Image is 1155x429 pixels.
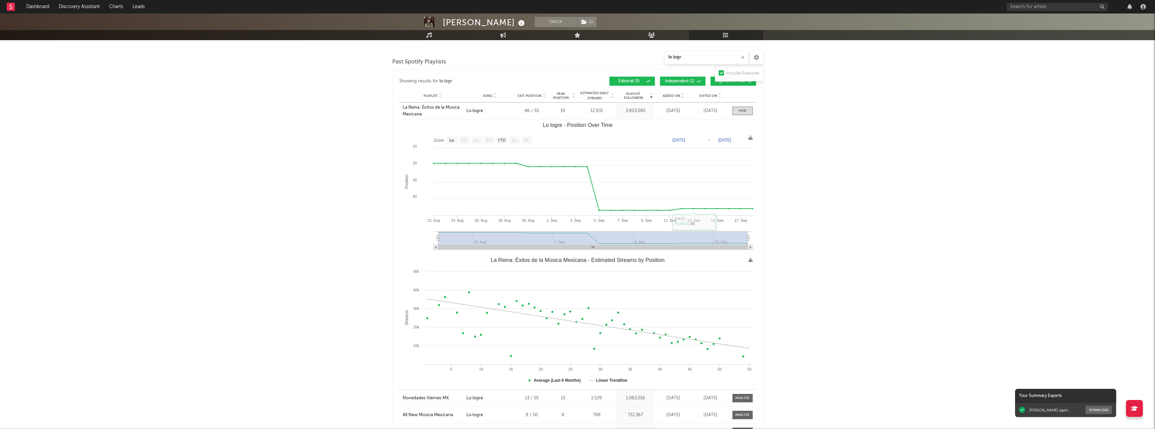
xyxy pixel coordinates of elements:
[403,395,449,402] div: Novedades Viernes MX
[483,94,493,98] span: Song
[473,138,479,143] text: 3m
[461,138,467,143] text: 1m
[658,367,662,371] text: 40
[628,367,632,371] text: 35
[403,104,463,117] a: La Reina: Éxitos de la Música Mexicana
[439,77,452,85] div: lo logr
[522,218,534,222] text: 30. Aug
[497,138,506,143] text: YTD
[694,395,727,402] div: [DATE]
[596,378,627,383] text: Linear Trendline
[424,94,438,98] span: Playlist
[403,412,453,419] div: All New Música Mexicana
[694,412,727,419] div: [DATE]
[570,218,581,222] text: 3. Sep
[617,218,628,222] text: 7. Sep
[534,378,581,383] text: Average (Last 6 Months)
[568,367,572,371] text: 25
[412,144,416,148] text: 10
[413,269,419,273] text: 50k
[466,412,513,419] a: Lo logre
[579,108,614,114] div: 12,931
[1029,408,1070,412] div: [PERSON_NAME] again..
[546,218,557,222] text: 1. Sep
[550,412,576,419] div: 8
[734,218,747,222] text: 17. Sep
[609,77,655,86] button: Editorial(5)
[412,178,416,182] text: 30
[577,17,597,27] button: (1)
[498,218,511,222] text: 28. Aug
[451,218,463,222] text: 24. Aug
[660,77,705,86] button: Independent(1)
[474,218,487,222] text: 26. Aug
[491,257,665,263] text: La Reina: Éxitos de la Música Mexicana - Estimated Streams by Position
[618,395,653,402] div: 1,063,016
[665,51,749,64] input: Search Playlists/Charts
[524,138,528,143] text: All
[594,218,604,222] text: 5. Sep
[535,17,577,27] button: Track
[550,108,576,114] div: 19
[550,92,572,100] span: Peak Position
[509,367,513,371] text: 15
[517,412,547,419] div: 8 / 50
[579,395,614,402] div: 2,529
[486,138,492,143] text: 6m
[687,218,700,222] text: 13. Sep
[579,412,614,419] div: 788
[717,367,721,371] text: 50
[718,138,731,142] text: [DATE]
[711,77,756,86] button: Algorithmic(83)
[1015,389,1116,403] div: Your Summary Exports
[399,77,578,86] div: Showing results for
[518,94,542,98] span: Exit Position
[403,395,463,402] a: Novedades Viernes MX
[399,254,756,390] svg: La Reina: Éxitos de la Música Mexicana - Estimated Streams by Position
[413,344,419,348] text: 10k
[614,79,645,83] span: Editorial ( 5 )
[1086,406,1112,414] button: Download
[618,108,653,114] div: 3,803,085
[413,288,419,292] text: 40k
[403,412,463,419] a: All New Música Mexicana
[404,310,409,325] text: Streams
[413,325,419,329] text: 20k
[404,175,409,189] text: Position
[663,218,676,222] text: 11. Sep
[466,395,483,402] div: Lo logre
[392,58,446,66] span: Past Spotify Playlists
[579,91,610,101] span: Estimated Daily Streams
[543,122,612,128] text: Lo logre - Position Over Time
[413,306,419,311] text: 30k
[577,17,597,27] span: ( 1 )
[747,367,751,371] text: 55
[450,367,452,371] text: 5
[672,138,685,142] text: [DATE]
[443,17,526,28] div: [PERSON_NAME]
[412,194,416,198] text: 40
[699,94,717,98] span: Exited On
[618,92,649,100] span: Playlist Followers
[512,138,516,143] text: 1y
[657,108,690,114] div: [DATE]
[466,108,483,114] div: Lo logre
[517,395,547,402] div: 13 / 55
[726,70,759,78] div: Include Features
[399,119,756,254] svg: Lo logre - Position Over Time
[517,108,547,114] div: 46 / 55
[466,412,483,419] div: Lo logre
[466,108,513,114] a: Lo logre
[663,94,680,98] span: Added On
[688,367,692,371] text: 45
[598,367,602,371] text: 30
[657,412,690,419] div: [DATE]
[427,218,440,222] text: 22. Aug
[641,218,652,222] text: 9. Sep
[479,367,483,371] text: 10
[539,367,543,371] text: 20
[434,138,444,143] text: Zoom
[711,218,723,222] text: 15. Sep
[412,161,416,165] text: 20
